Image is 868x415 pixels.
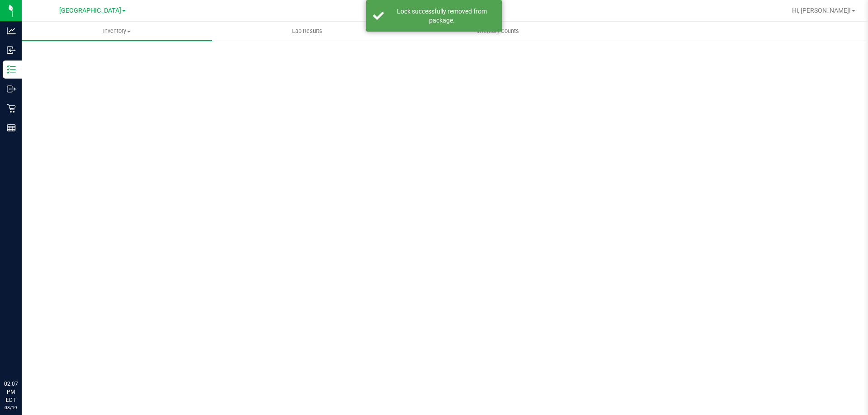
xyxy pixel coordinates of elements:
a: Lab Results [212,22,402,41]
span: [GEOGRAPHIC_DATA] [59,7,121,14]
inline-svg: Retail [7,104,16,113]
inline-svg: Inbound [7,46,16,55]
a: Inventory [22,22,212,41]
inline-svg: Reports [7,123,16,132]
inline-svg: Outbound [7,84,16,93]
p: 02:07 PM EDT [4,380,18,404]
p: 08/19 [4,404,18,411]
inline-svg: Analytics [7,26,16,35]
span: Hi, [PERSON_NAME]! [792,7,851,14]
inline-svg: Inventory [7,65,16,74]
div: Lock successfully removed from package. [389,7,495,25]
span: Inventory [22,27,212,35]
span: Lab Results [280,27,335,35]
